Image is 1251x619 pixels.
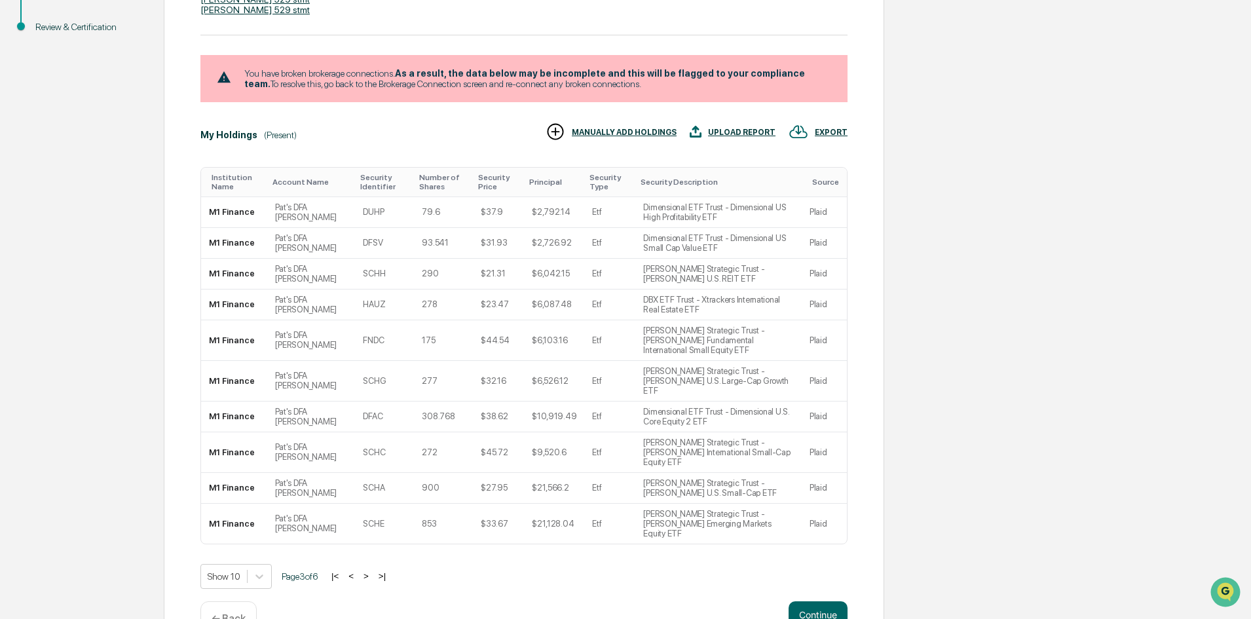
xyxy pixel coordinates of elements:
td: $45.72 [473,432,524,473]
img: EXPORT [789,122,808,141]
td: [PERSON_NAME] Strategic Trust - [PERSON_NAME] U.S. REIT ETF [635,259,802,290]
td: M1 Finance [201,473,267,504]
td: SCHG [355,361,414,402]
td: SCHE [355,504,414,544]
td: DFAC [355,402,414,432]
div: UPLOAD REPORT [708,128,775,137]
td: 272 [414,432,473,473]
td: Etf [584,320,635,361]
td: Pat's DFA [PERSON_NAME] [267,402,355,432]
div: [PERSON_NAME] 529 stmt [200,5,848,15]
td: M1 Finance [201,504,267,544]
td: Etf [584,228,635,259]
td: $10,919.49 [524,402,584,432]
td: Plaid [802,432,847,473]
td: $2,792.14 [524,197,584,228]
a: 🖐️Preclearance [8,160,90,183]
td: [PERSON_NAME] Strategic Trust - [PERSON_NAME] Fundamental International Small Equity ETF [635,320,802,361]
td: Etf [584,432,635,473]
iframe: Open customer support [1209,576,1244,611]
td: $44.54 [473,320,524,361]
button: Start new chat [223,104,238,120]
td: M1 Finance [201,432,267,473]
td: Plaid [802,402,847,432]
td: Pat's DFA [PERSON_NAME] [267,197,355,228]
td: DBX ETF Trust - Xtrackers International Real Estate ETF [635,290,802,320]
td: HAUZ [355,290,414,320]
td: $6,526.12 [524,361,584,402]
td: Etf [584,473,635,504]
td: DUHP [355,197,414,228]
td: Pat's DFA [PERSON_NAME] [267,290,355,320]
td: 853 [414,504,473,544]
td: $21.31 [473,259,524,290]
td: Plaid [802,290,847,320]
td: $23.47 [473,290,524,320]
img: MANUALLY ADD HOLDINGS [546,122,565,141]
td: M1 Finance [201,402,267,432]
td: M1 Finance [201,320,267,361]
td: $31.93 [473,228,524,259]
td: Plaid [802,504,847,544]
td: $33.67 [473,504,524,544]
span: Data Lookup [26,190,83,203]
td: Plaid [802,228,847,259]
div: (Present) [264,130,297,140]
img: UPLOAD REPORT [690,122,701,141]
td: Etf [584,259,635,290]
td: $32.16 [473,361,524,402]
p: How can we help? [13,28,238,48]
td: Etf [584,361,635,402]
div: 🖐️ [13,166,24,177]
button: < [345,571,358,582]
td: $2,726.92 [524,228,584,259]
td: Plaid [802,473,847,504]
div: Toggle SortBy [360,173,409,191]
td: Pat's DFA [PERSON_NAME] [267,432,355,473]
div: Toggle SortBy [812,178,842,187]
td: $27.95 [473,473,524,504]
div: 🗄️ [95,166,105,177]
div: Review & Certification [35,20,143,34]
div: We're available if you need us! [45,113,166,124]
span: Pylon [130,222,159,232]
td: Etf [584,290,635,320]
div: Toggle SortBy [529,178,579,187]
td: 308.768 [414,402,473,432]
div: Toggle SortBy [272,178,350,187]
a: 🗄️Attestations [90,160,168,183]
div: EXPORT [815,128,848,137]
td: $9,520.6 [524,432,584,473]
td: Etf [584,504,635,544]
td: Pat's DFA [PERSON_NAME] [267,228,355,259]
div: Toggle SortBy [212,173,262,191]
td: Dimensional ETF Trust - Dimensional U.S. Core Equity 2 ETF [635,402,802,432]
td: M1 Finance [201,259,267,290]
a: Powered byPylon [92,221,159,232]
td: Plaid [802,259,847,290]
b: As a result, the data below may be incomplete and this will be flagged to your compliance team. [244,68,805,89]
div: Toggle SortBy [589,173,630,191]
div: Toggle SortBy [478,173,519,191]
td: M1 Finance [201,361,267,402]
td: M1 Finance [201,228,267,259]
span: Attestations [108,165,162,178]
td: Dimensional ETF Trust - Dimensional US Small Cap Value ETF [635,228,802,259]
td: 175 [414,320,473,361]
div: My Holdings [200,130,257,140]
td: Etf [584,197,635,228]
button: > [360,571,373,582]
td: $6,103.16 [524,320,584,361]
td: $21,128.04 [524,504,584,544]
div: MANUALLY ADD HOLDINGS [572,128,677,137]
td: Dimensional ETF Trust - Dimensional US High Profitability ETF [635,197,802,228]
td: $6,087.48 [524,290,584,320]
td: [PERSON_NAME] Strategic Trust - [PERSON_NAME] International Small-Cap Equity ETF [635,432,802,473]
td: $6,042.15 [524,259,584,290]
span: Page 3 of 6 [282,571,318,582]
div: You have broken brokerage connections. To resolve this, go back to the Brokerage Connection scree... [244,68,831,89]
td: Etf [584,402,635,432]
td: 277 [414,361,473,402]
td: DFSV [355,228,414,259]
